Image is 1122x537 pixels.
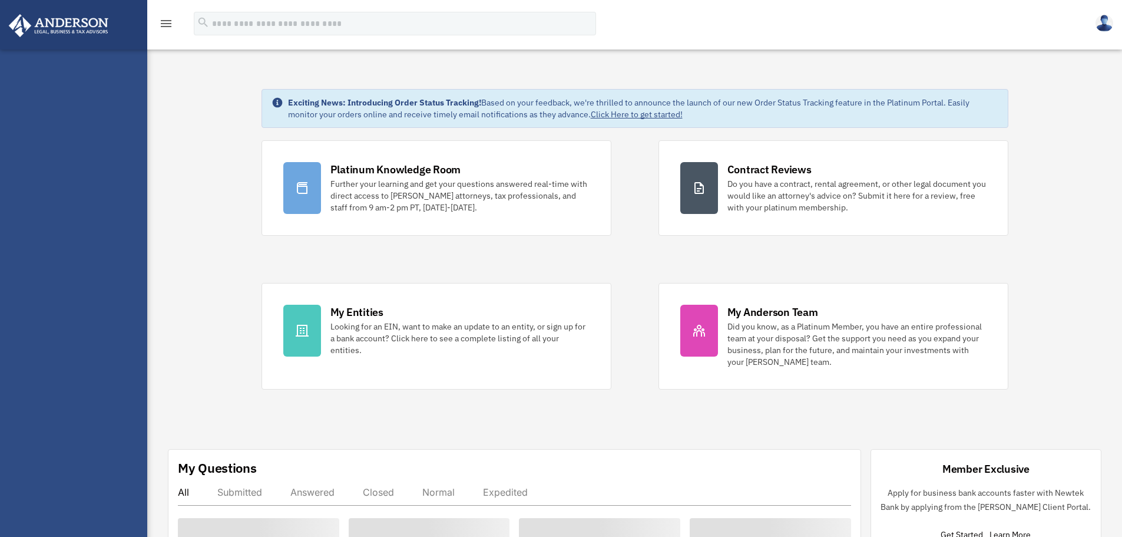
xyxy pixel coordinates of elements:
div: My Questions [178,459,257,477]
div: Looking for an EIN, want to make an update to an entity, or sign up for a bank account? Click her... [330,321,590,356]
a: My Anderson Team Did you know, as a Platinum Member, you have an entire professional team at your... [658,283,1008,390]
a: Platinum Knowledge Room Further your learning and get your questions answered real-time with dire... [262,140,611,236]
div: Answered [290,486,335,498]
strong: Exciting News: Introducing Order Status Tracking! [288,97,481,108]
a: Contract Reviews Do you have a contract, rental agreement, or other legal document you would like... [658,140,1008,236]
div: All [178,486,189,498]
div: Submitted [217,486,262,498]
div: Expedited [483,486,528,498]
img: Anderson Advisors Platinum Portal [5,14,112,37]
div: Member Exclusive [942,462,1030,476]
div: Contract Reviews [727,162,812,177]
i: menu [159,17,173,31]
a: My Entities Looking for an EIN, want to make an update to an entity, or sign up for a bank accoun... [262,283,611,390]
div: My Entities [330,305,383,319]
div: Platinum Knowledge Room [330,162,461,177]
a: menu [159,21,173,31]
div: Further your learning and get your questions answered real-time with direct access to [PERSON_NAM... [330,178,590,213]
div: Closed [363,486,394,498]
p: Apply for business bank accounts faster with Newtek Bank by applying from the [PERSON_NAME] Clien... [881,486,1091,515]
img: User Pic [1095,15,1113,32]
div: Normal [422,486,455,498]
i: search [197,16,210,29]
div: Based on your feedback, we're thrilled to announce the launch of our new Order Status Tracking fe... [288,97,998,120]
div: Did you know, as a Platinum Member, you have an entire professional team at your disposal? Get th... [727,321,987,368]
div: Do you have a contract, rental agreement, or other legal document you would like an attorney's ad... [727,178,987,213]
div: My Anderson Team [727,305,818,319]
a: Click Here to get started! [591,109,683,120]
